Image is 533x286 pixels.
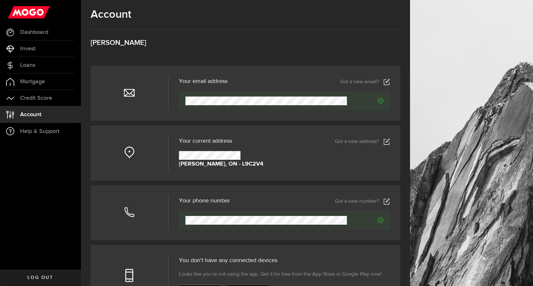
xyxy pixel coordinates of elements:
[20,128,60,134] span: Help & Support
[20,62,35,68] span: Loans
[91,8,400,21] h1: Account
[179,198,230,204] h3: Your phone number
[335,138,390,145] a: Got a new address?
[20,46,36,52] span: Invest
[179,160,263,169] strong: [PERSON_NAME], ON - L9C2V4
[179,258,277,263] span: You don't have any connected devices
[347,217,384,223] span: Verified
[28,275,53,280] span: Log out
[20,79,45,85] span: Mortgage
[5,3,25,22] button: Open LiveChat chat widget
[179,78,228,84] h3: Your email address
[340,79,390,85] a: Got a new email?
[347,98,384,104] span: Verified
[20,95,52,101] span: Credit Score
[20,112,41,117] span: Account
[335,198,390,205] a: Got a new number?
[179,271,382,278] span: Looks like you’re not using the app. Get it for free from the App Store or Google Play now!
[91,39,400,46] h3: [PERSON_NAME]
[179,138,232,144] span: Your current address
[20,29,48,35] span: Dashboard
